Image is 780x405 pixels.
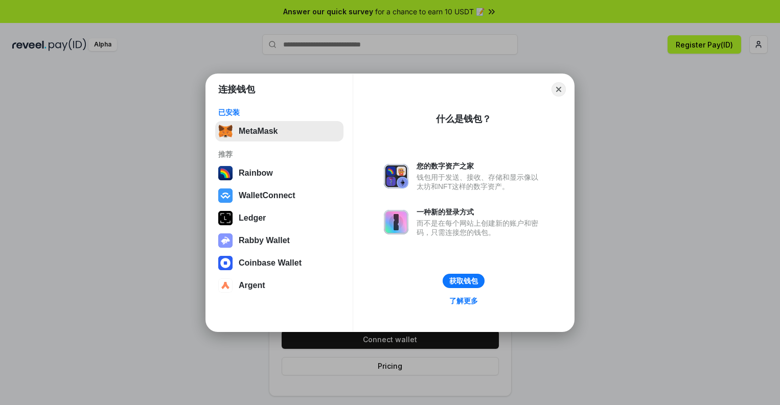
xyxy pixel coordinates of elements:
button: 获取钱包 [443,274,485,288]
div: 推荐 [218,150,340,159]
div: Ledger [239,213,266,223]
img: svg+xml,%3Csvg%20xmlns%3D%22http%3A%2F%2Fwww.w3.org%2F2000%2Fsvg%22%20width%3D%2228%22%20height%3... [218,211,233,225]
a: 了解更多 [443,294,484,307]
div: Coinbase Wallet [239,258,302,268]
button: Argent [215,275,343,296]
button: WalletConnect [215,185,343,206]
div: 钱包用于发送、接收、存储和显示像以太坊和NFT这样的数字资产。 [417,173,543,191]
button: Rainbow [215,163,343,183]
button: Close [552,82,566,97]
button: Ledger [215,208,343,228]
div: WalletConnect [239,191,295,200]
div: Argent [239,281,265,290]
div: 已安装 [218,108,340,117]
img: svg+xml,%3Csvg%20xmlns%3D%22http%3A%2F%2Fwww.w3.org%2F2000%2Fsvg%22%20fill%3D%22none%22%20viewBox... [218,233,233,248]
div: 获取钱包 [449,276,478,285]
img: svg+xml,%3Csvg%20width%3D%22120%22%20height%3D%22120%22%20viewBox%3D%220%200%20120%20120%22%20fil... [218,166,233,180]
div: 您的数字资产之家 [417,161,543,171]
div: Rainbow [239,169,273,178]
div: 了解更多 [449,296,478,305]
button: Rabby Wallet [215,230,343,251]
div: MetaMask [239,127,278,136]
div: 什么是钱包？ [436,113,491,125]
button: Coinbase Wallet [215,253,343,273]
img: svg+xml,%3Csvg%20xmlns%3D%22http%3A%2F%2Fwww.w3.org%2F2000%2Fsvg%22%20fill%3D%22none%22%20viewBox... [384,164,408,188]
div: Rabby Wallet [239,236,290,245]
button: MetaMask [215,121,343,141]
div: 一种新的登录方式 [417,207,543,217]
h1: 连接钱包 [218,83,255,96]
img: svg+xml,%3Csvg%20xmlns%3D%22http%3A%2F%2Fwww.w3.org%2F2000%2Fsvg%22%20fill%3D%22none%22%20viewBox... [384,210,408,234]
img: svg+xml,%3Csvg%20width%3D%2228%22%20height%3D%2228%22%20viewBox%3D%220%200%2028%2028%22%20fill%3D... [218,256,233,270]
img: svg+xml,%3Csvg%20fill%3D%22none%22%20height%3D%2233%22%20viewBox%3D%220%200%2035%2033%22%20width%... [218,124,233,138]
img: svg+xml,%3Csvg%20width%3D%2228%22%20height%3D%2228%22%20viewBox%3D%220%200%2028%2028%22%20fill%3D... [218,278,233,293]
img: svg+xml,%3Csvg%20width%3D%2228%22%20height%3D%2228%22%20viewBox%3D%220%200%2028%2028%22%20fill%3D... [218,188,233,203]
div: 而不是在每个网站上创建新的账户和密码，只需连接您的钱包。 [417,219,543,237]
